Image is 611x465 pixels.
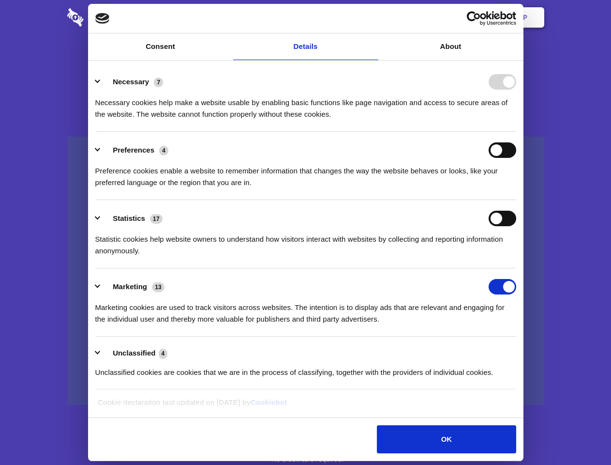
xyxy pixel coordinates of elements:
img: logo-wordmark-white-trans-d4663122ce5f474addd5e946df7df03e33cb6a1c49d2221995e7729f52c070b2.svg [67,8,150,27]
a: About [378,33,523,60]
button: Preferences (4) [95,142,175,158]
img: logo [95,13,110,24]
a: Wistia video thumbnail [67,137,544,405]
a: Login [439,2,481,32]
a: Pricing [284,2,326,32]
label: Preferences [113,146,154,154]
label: Necessary [113,77,149,86]
span: 13 [152,282,164,292]
a: Contact [392,2,437,32]
button: OK [377,425,516,453]
button: Marketing (13) [95,279,171,294]
div: Marketing cookies are used to track visitors across websites. The intention is to display ads tha... [95,294,516,325]
div: Cookie declaration last updated on [DATE] by [90,397,521,416]
a: Consent [88,33,233,60]
button: Necessary (7) [95,74,169,90]
a: Cookiebot [251,398,287,406]
h1: Eliminate Slack Data Loss. [67,44,544,78]
div: Necessary cookies help make a website usable by enabling basic functions like page navigation and... [95,90,516,120]
span: 7 [154,77,163,87]
label: Statistics [113,214,145,222]
span: 4 [159,349,168,358]
div: Statistic cookies help website owners to understand how visitors interact with websites by collec... [95,226,516,257]
iframe: Drift Widget Chat Controller [563,417,599,453]
div: Preference cookies enable a website to remember information that changes the way the website beha... [95,158,516,188]
label: Marketing [113,282,147,291]
span: 17 [150,214,163,224]
button: Unclassified (4) [95,347,174,359]
a: Usercentrics Cookiebot - opens in a new window [432,11,516,26]
a: Details [233,33,378,60]
button: Statistics (17) [95,211,169,226]
div: Unclassified cookies are cookies that we are in the process of classifying, together with the pro... [95,359,516,378]
h4: Auto-redaction of sensitive data, encrypted data sharing and self-destructing private chats. Shar... [67,88,544,120]
span: 4 [159,146,168,155]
